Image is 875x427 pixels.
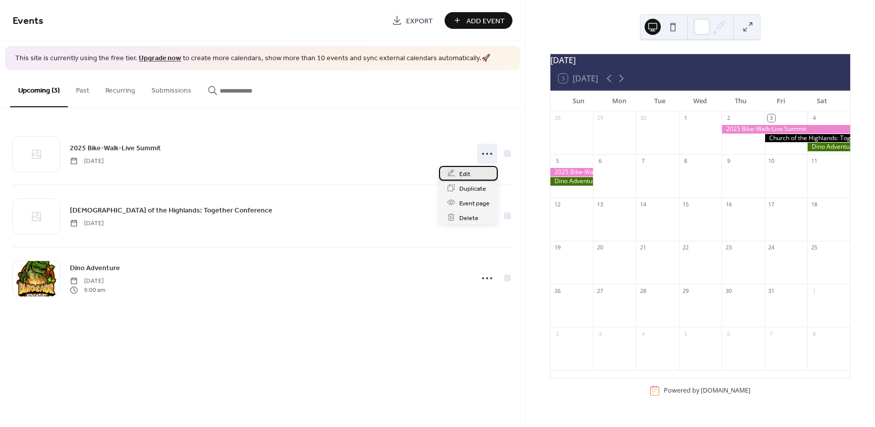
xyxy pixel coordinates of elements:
[810,244,818,251] div: 25
[459,198,490,208] span: Event page
[70,156,104,165] span: [DATE]
[682,114,690,122] div: 1
[459,183,486,194] span: Duplicate
[725,157,732,165] div: 9
[550,54,850,66] div: [DATE]
[559,91,599,111] div: Sun
[553,200,561,208] div: 12
[761,91,802,111] div: Fri
[596,157,604,165] div: 6
[70,262,120,274] a: Dino Adventure
[97,70,143,106] button: Recurring
[445,12,512,29] button: Add Event
[810,157,818,165] div: 11
[139,52,181,65] a: Upgrade now
[384,12,441,29] a: Export
[721,91,761,111] div: Thu
[459,212,479,223] span: Delete
[807,143,850,151] div: Dino Adventure
[639,244,647,251] div: 21
[553,244,561,251] div: 19
[13,11,44,31] span: Events
[682,287,690,294] div: 29
[15,54,490,64] span: This site is currently using the free tier. to create more calendars, show more than 10 events an...
[596,200,604,208] div: 13
[70,263,120,273] span: Dino Adventure
[550,177,593,186] div: Dino Adventure
[70,142,161,154] a: 2025 Bike-Walk-Live Summit
[682,244,690,251] div: 22
[768,287,775,294] div: 31
[10,70,68,107] button: Upcoming (3)
[725,200,732,208] div: 16
[639,200,647,208] div: 14
[682,157,690,165] div: 8
[406,16,433,26] span: Export
[682,200,690,208] div: 15
[725,287,732,294] div: 30
[768,330,775,337] div: 7
[639,287,647,294] div: 28
[70,219,104,228] span: [DATE]
[70,286,105,295] span: 9:00 am
[70,276,105,285] span: [DATE]
[639,330,647,337] div: 4
[596,114,604,122] div: 29
[680,91,721,111] div: Wed
[596,244,604,251] div: 20
[810,330,818,337] div: 8
[701,387,750,395] a: [DOMAIN_NAME]
[143,70,200,106] button: Submissions
[68,70,97,106] button: Past
[802,91,842,111] div: Sat
[599,91,640,111] div: Mon
[682,330,690,337] div: 5
[664,387,750,395] div: Powered by
[553,157,561,165] div: 5
[639,114,647,122] div: 30
[768,114,775,122] div: 3
[550,168,593,177] div: 2025 Bike-Walk-Live Summit
[553,287,561,294] div: 26
[810,287,818,294] div: 1
[70,143,161,153] span: 2025 Bike-Walk-Live Summit
[725,330,732,337] div: 6
[810,114,818,122] div: 4
[553,114,561,122] div: 28
[768,244,775,251] div: 24
[722,125,850,134] div: 2025 Bike-Walk-Live Summit
[768,200,775,208] div: 17
[765,134,850,143] div: Church of the Highlands: Together Conference
[640,91,680,111] div: Tue
[639,157,647,165] div: 7
[725,114,732,122] div: 2
[810,200,818,208] div: 18
[596,330,604,337] div: 3
[553,330,561,337] div: 2
[459,168,470,179] span: Edit
[768,157,775,165] div: 10
[466,16,505,26] span: Add Event
[725,244,732,251] div: 23
[70,204,272,216] a: [DEMOGRAPHIC_DATA] of the Highlands: Together Conference
[596,287,604,294] div: 27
